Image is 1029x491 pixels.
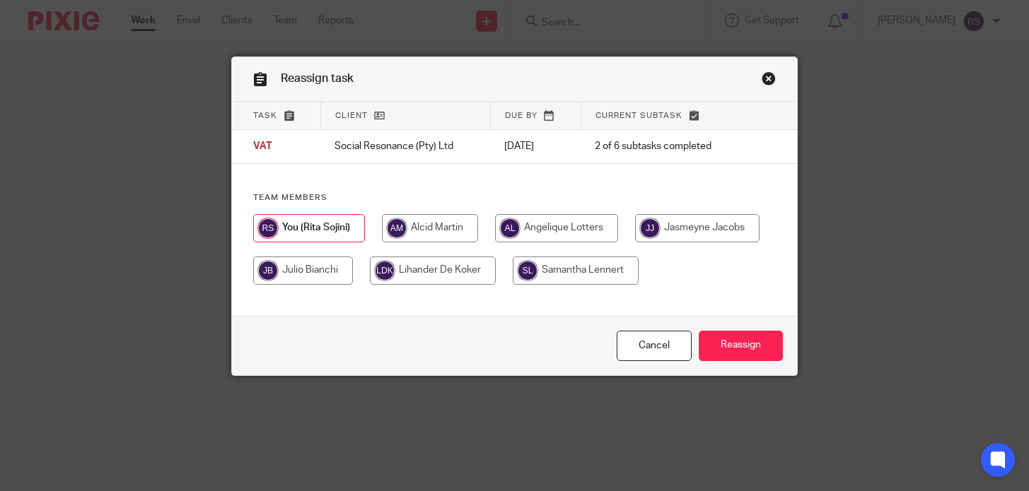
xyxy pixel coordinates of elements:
[581,130,748,164] td: 2 of 6 subtasks completed
[617,331,692,361] a: Close this dialog window
[281,73,354,84] span: Reassign task
[335,112,368,119] span: Client
[504,139,566,153] p: [DATE]
[595,112,682,119] span: Current subtask
[253,112,277,119] span: Task
[253,142,272,152] span: VAT
[699,331,783,361] input: Reassign
[762,71,776,90] a: Close this dialog window
[505,112,537,119] span: Due by
[335,139,476,153] p: Social Resonance (Pty) Ltd
[253,192,775,203] h4: Team members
